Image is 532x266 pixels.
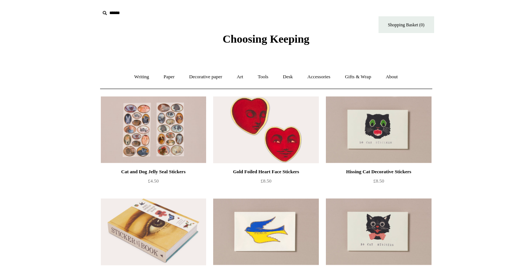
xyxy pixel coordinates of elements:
[301,67,337,87] a: Accessories
[261,178,271,184] span: £8.50
[128,67,156,87] a: Writing
[328,167,429,176] div: Hissing Cat Decorative Stickers
[213,96,318,163] img: Gold Foiled Heart Face Stickers
[326,198,431,265] img: Smiling Cat Decorative Stickers
[230,67,250,87] a: Art
[213,167,318,198] a: Gold Foiled Heart Face Stickers £8.50
[213,198,318,265] img: Nonprofit Ukraine Peace Dove Stickers
[101,96,206,163] a: Cat and Dog Jelly Seal Stickers Cat and Dog Jelly Seal Stickers
[379,67,404,87] a: About
[148,178,159,184] span: £4.50
[101,167,206,198] a: Cat and Dog Jelly Seal Stickers £4.50
[338,67,378,87] a: Gifts & Wrap
[326,96,431,163] a: Hissing Cat Decorative Stickers Hissing Cat Decorative Stickers
[215,167,317,176] div: Gold Foiled Heart Face Stickers
[276,67,300,87] a: Desk
[222,39,309,44] a: Choosing Keeping
[101,198,206,265] img: John Derian Sticker Book
[182,67,229,87] a: Decorative paper
[101,198,206,265] a: John Derian Sticker Book John Derian Sticker Book
[379,16,434,33] a: Shopping Basket (0)
[373,178,384,184] span: £8.50
[103,167,204,176] div: Cat and Dog Jelly Seal Stickers
[157,67,181,87] a: Paper
[101,96,206,163] img: Cat and Dog Jelly Seal Stickers
[213,198,318,265] a: Nonprofit Ukraine Peace Dove Stickers Nonprofit Ukraine Peace Dove Stickers
[326,167,431,198] a: Hissing Cat Decorative Stickers £8.50
[213,96,318,163] a: Gold Foiled Heart Face Stickers Gold Foiled Heart Face Stickers
[251,67,275,87] a: Tools
[326,96,431,163] img: Hissing Cat Decorative Stickers
[222,33,309,45] span: Choosing Keeping
[326,198,431,265] a: Smiling Cat Decorative Stickers Smiling Cat Decorative Stickers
